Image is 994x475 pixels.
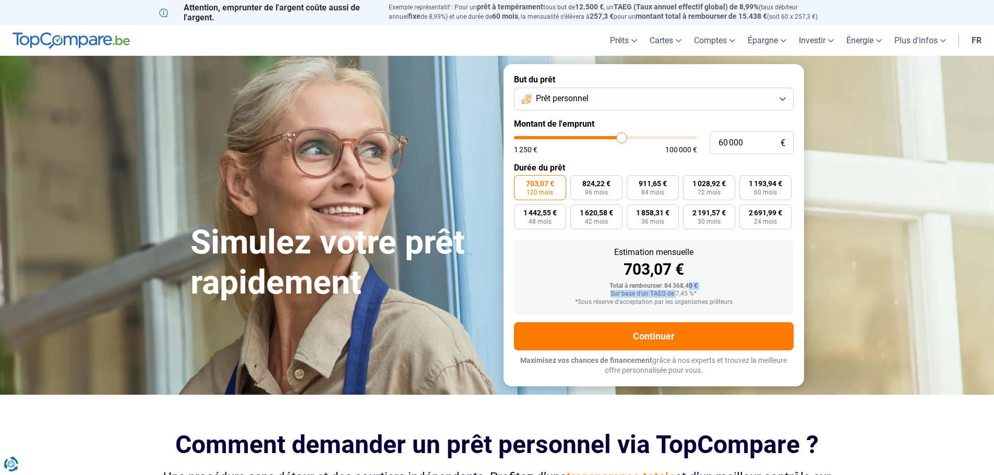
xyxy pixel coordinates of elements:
[159,3,376,22] p: Attention, emprunter de l'argent coûte aussi de l'argent.
[585,189,608,196] span: 96 mois
[749,180,782,187] span: 1 193,94 €
[522,262,785,277] div: 703,07 €
[965,25,988,56] a: fr
[389,3,835,21] p: Exemple représentatif : Pour un tous but de , un (taux débiteur annuel de 8,99%) et une durée de ...
[580,209,613,216] span: 1 620,58 €
[698,218,721,225] span: 30 mois
[741,25,793,56] a: Épargne
[793,25,840,56] a: Investir
[514,163,794,173] label: Durée du prêt
[688,25,741,56] a: Comptes
[522,248,785,257] div: Estimation mensuelle
[582,180,610,187] span: 824,22 €
[190,223,491,303] h1: Simulez votre prêt rapidement
[643,25,688,56] a: Cartes
[529,218,552,225] span: 48 mois
[520,356,652,364] span: Maximisez vos chances de financement
[13,32,130,49] img: TopCompare
[590,12,614,20] span: 257,3 €
[639,180,667,187] span: 911,65 €
[692,209,726,216] span: 2 191,57 €
[514,322,794,350] button: Continuer
[522,283,785,290] div: Total à rembourser: 84 368,40 €
[522,290,785,298] div: Sur base d'un TAEG de 7,45 %*
[514,356,794,376] p: grâce à nos experts et trouvez la meilleure offre personnalisée pour vous.
[514,75,794,84] label: But du prêt
[477,3,543,11] span: prêt à tempérament
[692,180,726,187] span: 1 028,92 €
[408,12,421,20] span: fixe
[636,209,669,216] span: 1 858,31 €
[888,25,952,56] a: Plus d'infos
[514,119,794,129] label: Montant de l'emprunt
[749,209,782,216] span: 2 691,99 €
[754,189,777,196] span: 60 mois
[514,88,794,111] button: Prêt personnel
[698,189,721,196] span: 72 mois
[575,3,604,11] span: 12.500 €
[159,430,835,459] h2: Comment demander un prêt personnel via TopCompare ?
[840,25,888,56] a: Énergie
[526,180,554,187] span: 703,07 €
[522,299,785,306] div: *Sous réserve d'acceptation par les organismes prêteurs
[614,3,759,11] span: TAEG (Taux annuel effectif global) de 8,99%
[585,218,608,225] span: 42 mois
[636,12,767,20] span: montant total à rembourser de 15.438 €
[526,189,553,196] span: 120 mois
[754,218,777,225] span: 24 mois
[641,189,664,196] span: 84 mois
[781,139,785,148] span: €
[536,93,589,104] span: Prêt personnel
[641,218,664,225] span: 36 mois
[665,146,697,153] span: 100 000 €
[604,25,643,56] a: Prêts
[514,146,537,153] span: 1 250 €
[492,12,518,20] span: 60 mois
[523,209,557,216] span: 1 442,55 €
